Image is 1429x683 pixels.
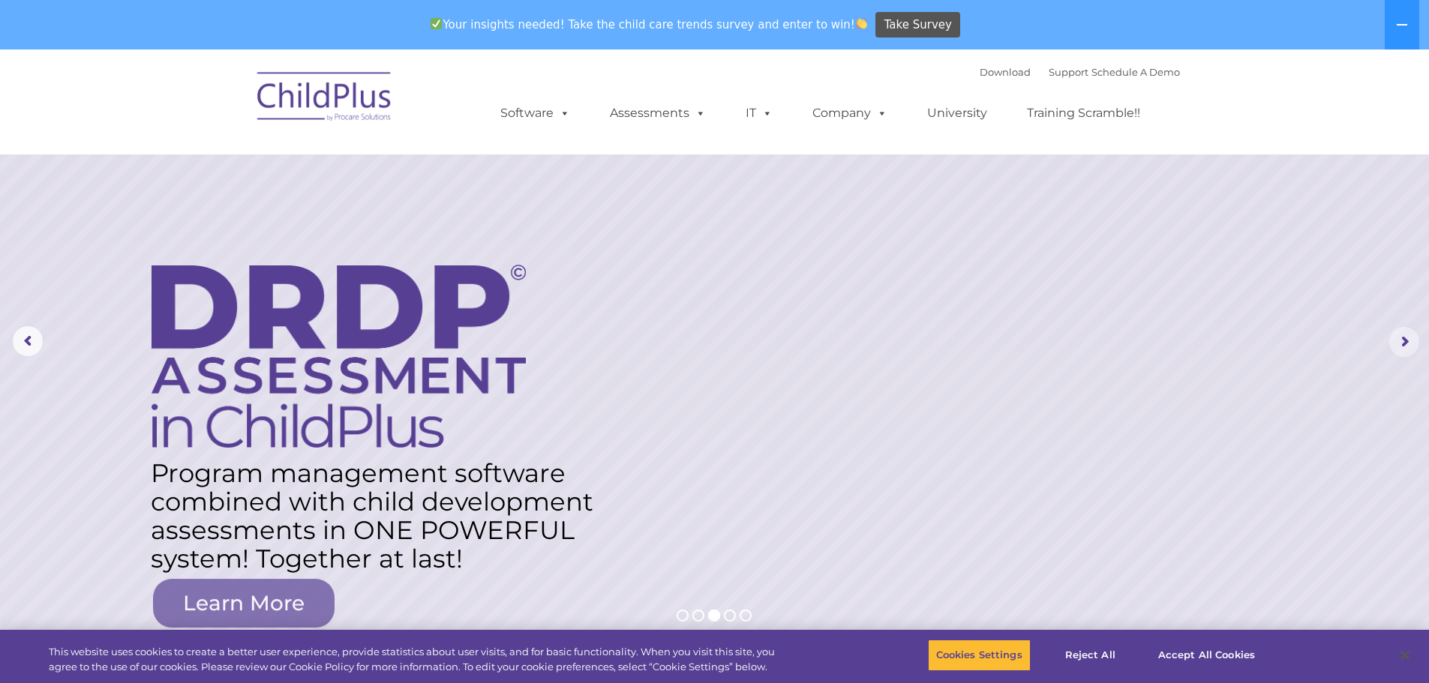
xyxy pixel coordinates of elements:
img: ChildPlus by Procare Solutions [250,61,400,136]
span: Take Survey [884,12,952,38]
a: Assessments [595,98,721,128]
span: Your insights needed! Take the child care trends survey and enter to win! [425,10,874,39]
img: DRDP Assessment in ChildPlus [152,265,526,448]
a: University [912,98,1002,128]
span: Last name [209,99,254,110]
a: IT [731,98,788,128]
img: 👏 [856,18,867,29]
a: Learn More [153,579,335,628]
img: ✅ [431,18,442,29]
a: Training Scramble!! [1012,98,1155,128]
a: Schedule A Demo [1091,66,1180,78]
a: Download [980,66,1031,78]
span: Phone number [209,160,272,172]
button: Close [1388,639,1421,672]
a: Support [1049,66,1088,78]
font: | [980,66,1180,78]
a: Software [485,98,585,128]
button: Accept All Cookies [1150,640,1263,671]
a: Take Survey [875,12,960,38]
div: This website uses cookies to create a better user experience, provide statistics about user visit... [49,645,786,674]
button: Cookies Settings [928,640,1031,671]
button: Reject All [1043,640,1137,671]
a: Company [797,98,902,128]
rs-layer: Program management software combined with child development assessments in ONE POWERFUL system! T... [151,459,608,573]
